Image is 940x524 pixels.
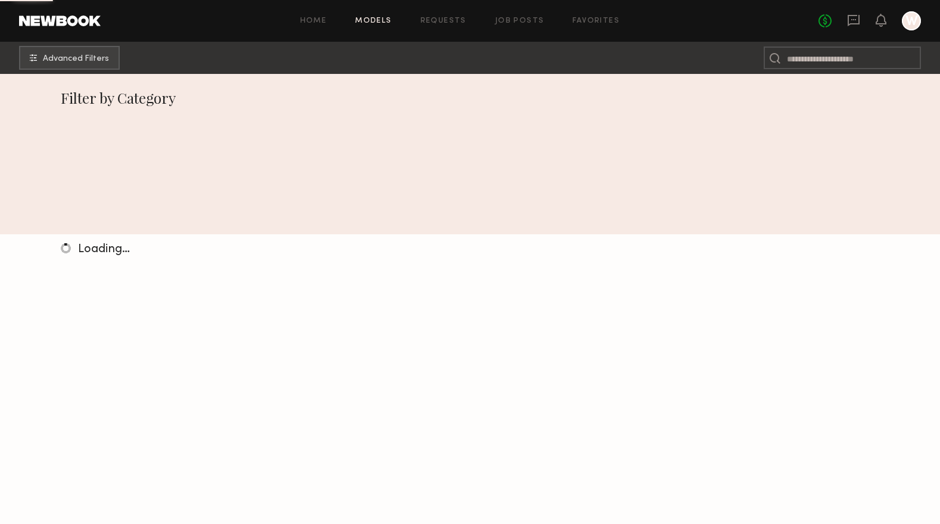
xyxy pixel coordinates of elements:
[495,17,544,25] a: Job Posts
[19,46,120,70] button: Advanced Filters
[572,17,620,25] a: Favorites
[43,55,109,63] span: Advanced Filters
[61,88,880,107] div: Filter by Category
[421,17,466,25] a: Requests
[300,17,327,25] a: Home
[902,11,921,30] a: W
[78,244,130,255] span: Loading…
[355,17,391,25] a: Models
